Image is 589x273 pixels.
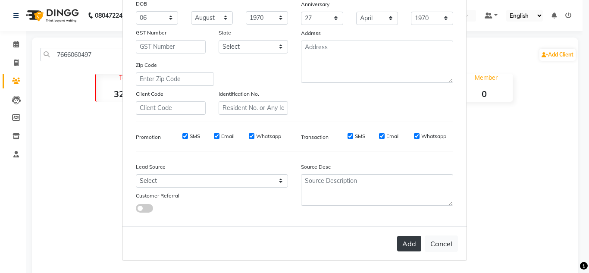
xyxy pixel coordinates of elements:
label: Identification No. [219,90,259,98]
input: Enter Zip Code [136,72,213,86]
label: Client Code [136,90,163,98]
button: Cancel [425,235,458,252]
label: State [219,29,231,37]
button: Add [397,236,421,251]
label: GST Number [136,29,166,37]
label: Anniversary [301,0,329,8]
label: Promotion [136,133,161,141]
label: SMS [355,132,365,140]
input: GST Number [136,40,206,53]
label: Email [386,132,400,140]
input: Client Code [136,101,206,115]
label: Lead Source [136,163,166,171]
label: Email [221,132,235,140]
label: Address [301,29,321,37]
label: Zip Code [136,61,157,69]
label: SMS [190,132,200,140]
label: Source Desc [301,163,331,171]
label: Whatsapp [256,132,281,140]
label: Whatsapp [421,132,446,140]
input: Resident No. or Any Id [219,101,288,115]
label: Customer Referral [136,192,179,200]
label: Transaction [301,133,329,141]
